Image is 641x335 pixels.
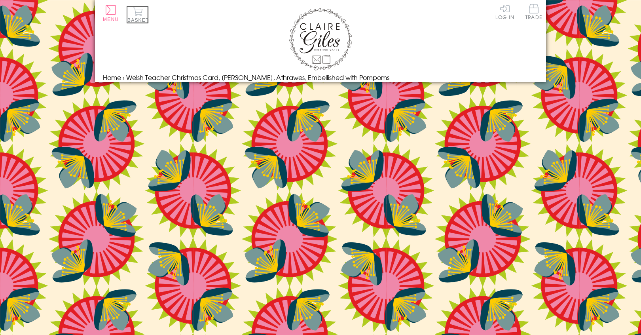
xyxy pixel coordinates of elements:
[127,6,148,23] button: Basket
[103,17,119,22] span: Menu
[525,4,542,19] span: Trade
[123,72,125,82] span: ›
[103,5,119,22] button: Menu
[495,4,514,19] a: Log In
[289,8,352,70] img: Claire Giles Greetings Cards
[103,72,538,82] nav: breadcrumbs
[103,72,121,82] a: Home
[525,4,542,21] a: Trade
[126,72,389,82] span: Welsh Teacher Christmas Card, [PERSON_NAME], Athrawes, Embellished with Pompoms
